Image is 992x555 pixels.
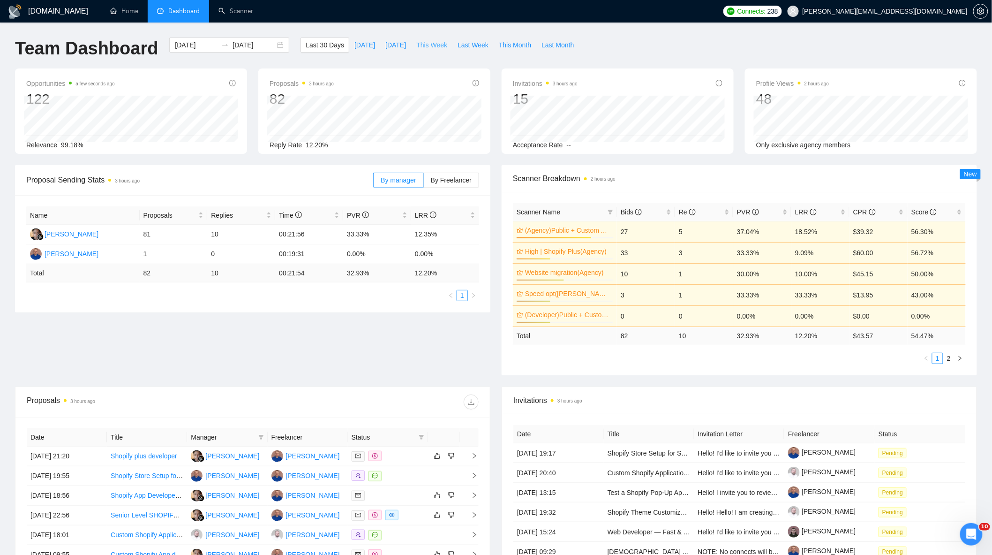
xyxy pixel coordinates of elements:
a: Pending [879,508,910,516]
a: [PERSON_NAME] [788,468,856,476]
span: info-circle [752,209,759,215]
img: MA [30,228,42,240]
span: Last 30 Days [306,40,344,50]
span: Proposals [270,78,334,89]
div: [PERSON_NAME] [286,530,340,540]
div: [PERSON_NAME] [45,229,98,239]
td: 18.52% [791,221,849,242]
img: AU [191,470,203,482]
td: Total [513,327,617,345]
button: Last Month [536,38,579,53]
time: 3 hours ago [309,81,334,86]
td: 0 [675,305,733,327]
button: [DATE] [349,38,380,53]
button: left [921,353,932,364]
td: 82 [140,264,208,282]
a: Test a Shopify Pop-Up App on Your Live Store [608,489,742,496]
td: 33.33% [343,225,411,244]
span: right [471,293,476,298]
span: Pending [879,448,907,458]
td: 10 [207,264,275,282]
td: 0.00% [908,305,966,327]
td: Total [26,264,140,282]
img: c1N88uInBId1q6XOacW_MhOGOtFXbwKGNXWbvF3jVxTcl-JlH5zhaAFk709S91sUsM [788,526,800,538]
span: info-circle [689,209,696,215]
span: Time [279,212,301,219]
button: This Week [411,38,452,53]
th: Replies [207,206,275,225]
span: info-circle [869,209,876,215]
span: Re [679,208,696,216]
td: $0.00 [849,305,908,327]
span: Pending [879,507,907,517]
a: MA[PERSON_NAME] [191,491,259,499]
span: Dashboard [168,7,200,15]
a: High | Shopify Plus(Agency) [525,246,611,257]
span: filter [606,205,615,219]
img: AU [271,509,283,521]
a: AU[PERSON_NAME] [271,471,340,479]
a: Shopify Store Setup for Supplement Brand ([PERSON_NAME] Theme) [608,449,814,457]
button: dislike [446,490,457,501]
img: AU [271,450,283,462]
button: dislike [446,509,457,521]
span: filter [256,430,266,444]
td: 1 [675,284,733,305]
td: 54.47 % [908,327,966,345]
img: c1Wi6XrIxUtVlQt1gi13Sjm7BIDNOHYsvbonXwanCjnvoIQXqtzE1B6RuFu11LztIx [788,506,800,518]
button: like [432,509,443,521]
td: 50.00% [908,263,966,284]
td: 56.30% [908,221,966,242]
a: searchScanner [218,7,253,15]
th: Freelancer [784,425,875,443]
td: $39.32 [849,221,908,242]
span: Score [911,208,937,216]
th: Title [604,425,694,443]
button: like [432,490,443,501]
time: a few seconds ago [75,81,114,86]
span: Replies [211,210,264,220]
a: (Agency)Public + Custom Apps [525,225,611,236]
span: This Week [416,40,447,50]
a: Pending [879,488,910,496]
img: c1Wi6XrIxUtVlQt1gi13Sjm7BIDNOHYsvbonXwanCjnvoIQXqtzE1B6RuFu11LztIx [788,467,800,479]
span: Acceptance Rate [513,141,563,149]
iframe: Intercom live chat [960,523,983,546]
a: 1 [932,353,943,364]
a: [PERSON_NAME] [788,508,856,515]
a: MA[PERSON_NAME] [191,452,259,459]
span: mail [355,453,361,459]
td: 56.72% [908,242,966,263]
img: c1gfRzHJo4lwB2uvQU6P4BT15O_lr8ReaehWjS0ADxTjCRy4vAPwXYrdgz0EeetcBO [788,487,800,498]
td: 43.00% [908,284,966,305]
div: 15 [513,90,578,108]
span: Relevance [26,141,57,149]
span: Last Week [458,40,488,50]
span: info-circle [810,209,817,215]
img: upwork-logo.png [727,8,735,15]
span: filter [417,430,426,444]
a: [PERSON_NAME] [788,527,856,535]
div: [PERSON_NAME] [286,451,340,461]
button: Last 30 Days [301,38,349,53]
div: [PERSON_NAME] [205,471,259,481]
span: [DATE] [385,40,406,50]
span: download [464,398,478,406]
button: setting [973,4,988,19]
a: homeHome [110,7,138,15]
th: Date [513,425,604,443]
td: $13.95 [849,284,908,305]
time: 3 hours ago [557,398,582,403]
span: PVR [347,212,369,219]
span: LRR [795,208,817,216]
span: info-circle [716,80,722,86]
button: Last Week [452,38,494,53]
div: 122 [26,90,115,108]
span: crown [517,227,523,234]
td: 33.33% [733,242,791,263]
li: Next Page [954,353,966,364]
td: 10.00% [791,263,849,284]
span: PVR [737,208,759,216]
td: 32.93 % [343,264,411,282]
a: Pending [879,528,910,535]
